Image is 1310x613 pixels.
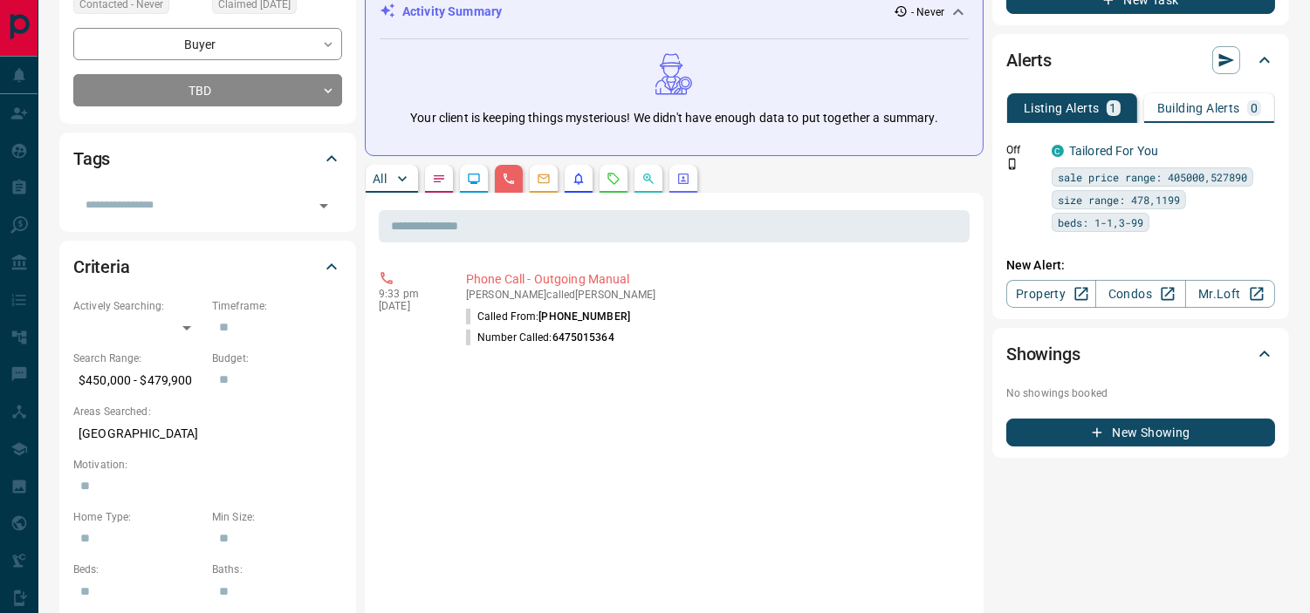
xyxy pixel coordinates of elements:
p: Beds: [73,562,203,577]
p: Listing Alerts [1024,102,1100,114]
svg: Notes [432,172,446,186]
p: No showings booked [1006,385,1275,401]
p: Building Alerts [1157,102,1240,114]
span: size range: 478,1199 [1058,191,1180,208]
span: 6475015364 [552,331,614,344]
svg: Opportunities [641,172,655,186]
svg: Agent Actions [676,172,690,186]
p: 0 [1251,102,1258,114]
svg: Listing Alerts [572,172,586,186]
p: $450,000 - $479,900 [73,366,203,395]
p: Min Size: [212,509,342,525]
p: Budget: [212,351,342,366]
a: Condos [1095,280,1185,308]
p: Actively Searching: [73,298,203,314]
div: Tags [73,138,342,180]
p: [DATE] [379,300,440,312]
svg: Calls [502,172,516,186]
p: Your client is keeping things mysterious! We didn't have enough data to put together a summary. [410,109,937,127]
h2: Showings [1006,340,1080,368]
div: Criteria [73,246,342,288]
p: 1 [1110,102,1117,114]
p: Baths: [212,562,342,577]
span: beds: 1-1,3-99 [1058,214,1143,231]
p: [GEOGRAPHIC_DATA] [73,419,342,448]
p: All [373,173,387,185]
p: - Never [911,4,944,20]
div: Alerts [1006,39,1275,81]
p: Phone Call - Outgoing Manual [466,270,963,289]
a: Mr.Loft [1185,280,1275,308]
span: sale price range: 405000,527890 [1058,168,1247,186]
p: Timeframe: [212,298,342,314]
svg: Emails [537,172,551,186]
p: Off [1006,142,1041,158]
p: Search Range: [73,351,203,366]
span: [PHONE_NUMBER] [538,310,630,323]
p: Home Type: [73,509,203,525]
div: condos.ca [1052,145,1064,157]
a: Tailored For You [1069,144,1158,158]
p: Areas Searched: [73,404,342,419]
div: Buyer [73,28,342,60]
svg: Push Notification Only [1006,158,1019,170]
div: Showings [1006,333,1275,375]
h2: Alerts [1006,46,1052,74]
p: Called From: [466,309,630,324]
p: New Alert: [1006,256,1275,275]
p: 9:33 pm [379,288,440,300]
h2: Criteria [73,253,130,281]
p: Activity Summary [402,3,502,21]
div: TBD [73,74,342,106]
svg: Lead Browsing Activity [467,172,481,186]
a: Property [1006,280,1096,308]
p: [PERSON_NAME] called [PERSON_NAME] [466,289,963,301]
button: New Showing [1006,419,1275,446]
h2: Tags [73,145,110,173]
button: Open [312,194,336,218]
p: Motivation: [73,457,342,473]
p: Number Called: [466,330,614,345]
svg: Requests [607,172,621,186]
